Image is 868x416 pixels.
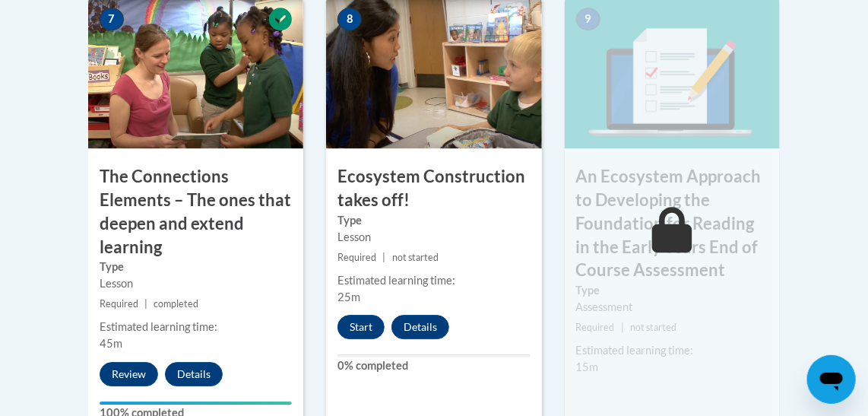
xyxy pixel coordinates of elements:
div: Lesson [100,275,292,292]
div: Assessment [576,299,768,316]
label: Type [100,259,292,275]
span: 25m [337,291,360,303]
span: Required [576,322,615,333]
h3: An Ecosystem Approach to Developing the Foundation for Reading in the Early Years End of Course A... [565,165,780,282]
label: 0% completed [337,357,530,374]
div: Estimated learning time: [100,319,292,335]
button: Start [337,315,385,339]
span: | [621,322,624,333]
span: Required [337,252,376,263]
div: Estimated learning time: [337,272,530,289]
label: Type [576,282,768,299]
span: not started [392,252,439,263]
div: Your progress [100,402,292,405]
h3: Ecosystem Construction takes off! [326,165,541,212]
span: | [144,298,147,310]
button: Details [391,315,449,339]
button: Review [100,362,158,386]
span: 15m [576,360,599,373]
span: not started [630,322,676,333]
button: Details [165,362,223,386]
span: Required [100,298,138,310]
div: Estimated learning time: [576,342,768,359]
label: Type [337,212,530,229]
span: completed [154,298,198,310]
span: 45m [100,337,122,350]
span: 9 [576,8,600,30]
span: 7 [100,8,124,30]
div: Lesson [337,229,530,246]
iframe: Button to launch messaging window [807,355,856,404]
span: | [383,252,386,263]
span: 8 [337,8,362,30]
h3: The Connections Elements – The ones that deepen and extend learning [88,165,303,259]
